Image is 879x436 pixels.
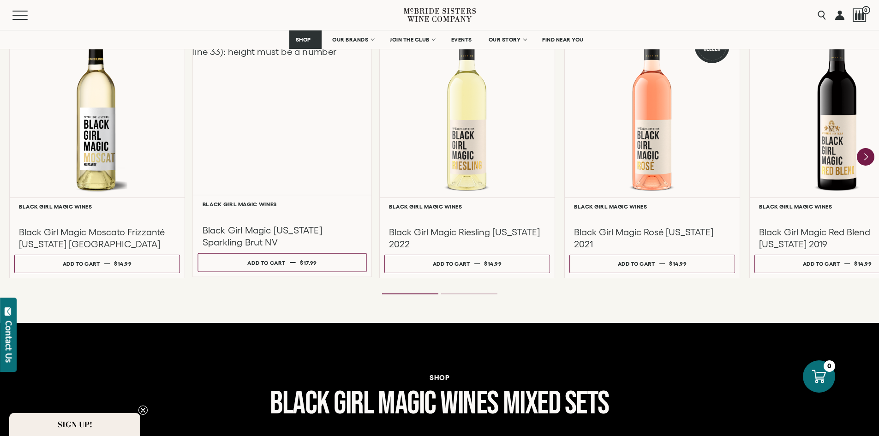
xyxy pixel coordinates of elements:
[389,203,545,209] h6: Black Girl Magic Wines
[564,18,740,278] a: Pink Best Seller Black Girl Magic Rosé California Black Girl Magic Wines Black Girl Magic Rosé [U...
[58,419,92,430] span: SIGN UP!
[19,226,175,250] h3: Black Girl Magic Moscato Frizzanté [US_STATE] [GEOGRAPHIC_DATA]
[390,36,430,43] span: JOIN THE CLUB
[193,17,371,195] div: Liquid error (snippets/component__lazyload-image line 33): height must be a number
[326,30,379,49] a: OUR BRANDS
[334,384,373,423] span: girl
[669,261,687,267] span: $14.99
[114,261,132,267] span: $14.99
[569,255,735,273] button: Add to cart $14.99
[503,384,561,423] span: Mixed
[483,30,532,49] a: OUR STORY
[9,18,185,278] a: White Black Girl Magic Moscato Frizzanté California NV Black Girl Magic Wines Black Girl Magic Mo...
[857,148,874,166] button: Next
[433,257,470,270] div: Add to cart
[536,30,590,49] a: FIND NEAR YOU
[440,384,498,423] span: wines
[862,6,870,14] span: 0
[63,257,100,270] div: Add to cart
[332,36,368,43] span: OUR BRANDS
[203,224,362,248] h3: Black Girl Magic [US_STATE] Sparkling Brut NV
[192,12,372,277] a: Liquid error (snippets/component__lazyload-image line 33): height must be a number Black Girl Mag...
[484,261,502,267] span: $14.99
[384,255,550,273] button: Add to cart $14.99
[384,30,441,49] a: JOIN THE CLUB
[19,203,175,209] h6: Black Girl Magic Wines
[9,413,140,436] div: SIGN UP!Close teaser
[12,11,46,20] button: Mobile Menu Trigger
[247,256,285,269] div: Add to cart
[824,360,835,372] div: 0
[203,201,362,207] h6: Black Girl Magic Wines
[618,257,655,270] div: Add to cart
[300,259,317,265] span: $17.99
[854,261,872,267] span: $14.99
[382,293,438,294] li: Page dot 1
[451,36,472,43] span: EVENTS
[14,255,180,273] button: Add to cart $14.99
[270,384,329,423] span: black
[445,30,478,49] a: EVENTS
[441,293,497,294] li: Page dot 2
[295,36,311,43] span: SHOP
[138,406,148,415] button: Close teaser
[489,36,521,43] span: OUR STORY
[803,257,840,270] div: Add to cart
[574,203,730,209] h6: Black Girl Magic Wines
[574,226,730,250] h3: Black Girl Magic Rosé [US_STATE] 2021
[542,36,584,43] span: FIND NEAR YOU
[379,18,555,278] a: White Black Girl Magic Riesling California Black Girl Magic Wines Black Girl Magic Riesling [US_S...
[198,253,367,272] button: Add to cart $17.99
[4,321,13,363] div: Contact Us
[378,384,436,423] span: magic
[565,384,609,423] span: Sets
[389,226,545,250] h3: Black Girl Magic Riesling [US_STATE] 2022
[289,30,322,49] a: SHOP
